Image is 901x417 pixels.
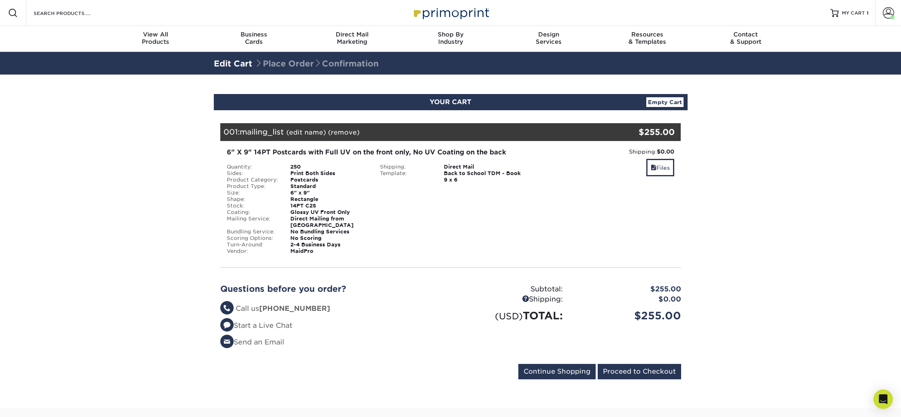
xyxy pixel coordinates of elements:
div: 001: [220,123,604,141]
span: Design [500,31,598,38]
span: Contact [697,31,795,38]
div: $255.00 [604,126,675,138]
strong: [PHONE_NUMBER] [259,304,330,312]
div: 6" x 9" [284,190,374,196]
span: Place Order Confirmation [255,59,379,68]
strong: $0.00 [657,148,674,155]
a: Send an Email [220,338,284,346]
span: YOUR CART [430,98,471,106]
div: Shipping: [374,164,438,170]
div: 250 [284,164,374,170]
div: Postcards [284,177,374,183]
div: Product Category: [221,177,285,183]
div: Open Intercom Messenger [873,389,893,409]
a: Direct MailMarketing [303,26,401,52]
div: Turn-Around: [221,242,285,248]
a: BusinessCards [204,26,303,52]
span: Resources [598,31,697,38]
span: 1 [867,10,869,16]
a: (remove) [328,128,360,136]
div: Rectangle [284,196,374,203]
div: Vendor: [221,248,285,254]
input: Continue Shopping [518,364,596,379]
div: Direct Mail [438,164,527,170]
a: Edit Cart [214,59,252,68]
div: Back to School TDM - Book 9 x 6 [438,170,527,183]
h2: Questions before you order? [220,284,445,294]
span: mailing_list [240,127,284,136]
div: Coating: [221,209,285,216]
small: (USD) [495,311,523,321]
a: Start a Live Chat [220,321,292,329]
div: $255.00 [569,284,687,295]
a: Empty Cart [646,97,684,107]
a: Files [646,159,674,176]
div: Template: [374,170,438,183]
input: SEARCH PRODUCTS..... [33,8,112,18]
div: Products [107,31,205,45]
div: Mailing Service: [221,216,285,229]
div: Glossy UV Front Only [284,209,374,216]
div: No Bundling Services [284,229,374,235]
a: Contact& Support [697,26,795,52]
a: DesignServices [500,26,598,52]
div: Bundling Service: [221,229,285,235]
div: TOTAL: [451,308,569,323]
div: Scoring Options: [221,235,285,242]
span: Direct Mail [303,31,401,38]
div: Shape: [221,196,285,203]
div: Stock: [221,203,285,209]
div: & Support [697,31,795,45]
a: View AllProducts [107,26,205,52]
div: Sides: [221,170,285,177]
div: No Scoring [284,235,374,242]
img: Primoprint [410,4,491,21]
a: (edit name) [286,128,326,136]
span: Business [204,31,303,38]
div: 14PT C2S [284,203,374,209]
div: Direct Mailing from [GEOGRAPHIC_DATA] [284,216,374,229]
div: Shipping: [451,294,569,305]
a: Resources& Templates [598,26,697,52]
iframe: Google Customer Reviews [2,392,69,414]
li: Call us [220,304,445,314]
div: $0.00 [569,294,687,305]
div: Cards [204,31,303,45]
div: Services [500,31,598,45]
div: MaidPro [284,248,374,254]
span: files [651,165,656,171]
div: 2-4 Business Days [284,242,374,248]
div: Standard [284,183,374,190]
div: Shipping: [533,148,675,156]
span: MY CART [842,10,865,17]
div: Print Both Sides [284,170,374,177]
div: 6" X 9" 14PT Postcards with Full UV on the front only, No UV Coating on the back [227,148,521,157]
div: & Templates [598,31,697,45]
span: View All [107,31,205,38]
div: Marketing [303,31,401,45]
div: Size: [221,190,285,196]
input: Proceed to Checkout [598,364,681,379]
div: Industry [401,31,500,45]
div: Product Type: [221,183,285,190]
div: Subtotal: [451,284,569,295]
div: Quantity: [221,164,285,170]
a: Shop ByIndustry [401,26,500,52]
span: Shop By [401,31,500,38]
div: $255.00 [569,308,687,323]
